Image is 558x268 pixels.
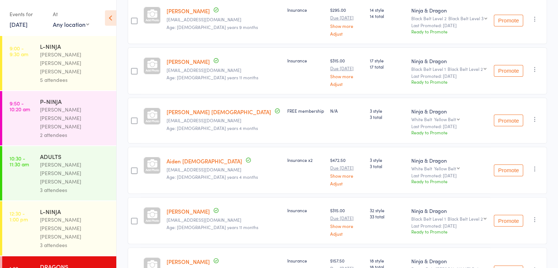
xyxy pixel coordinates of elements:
[330,231,364,236] a: Adjust
[10,20,28,28] a: [DATE]
[434,166,456,171] div: Yellow Belt
[411,166,488,171] div: White Belt
[10,100,30,112] time: 9:50 - 10:20 am
[287,7,324,13] div: Insurance
[330,57,364,86] div: $315.00
[330,173,364,178] a: Show more
[40,160,110,186] div: [PERSON_NAME] [PERSON_NAME] [PERSON_NAME]
[40,186,110,194] div: 3 attendees
[370,157,405,163] span: 3 style
[167,68,281,73] small: windogwow@gmail.com
[411,129,488,135] div: Ready to Promote
[167,167,281,172] small: shayan_pet24@yahoo.com
[53,20,89,28] div: Any location
[370,108,405,114] span: 3 style
[330,23,364,28] a: Show more
[287,207,324,213] div: Insurance
[287,108,324,114] div: FREE membership
[411,7,488,14] div: Ninja & Dragon
[411,228,488,235] div: Ready to Promote
[167,108,271,116] a: [PERSON_NAME] [DEMOGRAPHIC_DATA]
[448,16,484,21] div: Black Belt Level 3
[494,115,523,126] button: Promote
[10,8,45,20] div: Events for
[167,7,210,15] a: [PERSON_NAME]
[2,146,116,200] a: 10:30 -11:30 amADULTS[PERSON_NAME] [PERSON_NAME] [PERSON_NAME]3 attendees
[167,217,281,222] small: Nicolaq880@gmail.com
[330,165,364,170] small: Due [DATE]
[10,210,28,222] time: 12:30 - 1:00 pm
[167,258,210,265] a: [PERSON_NAME]
[40,50,110,76] div: [PERSON_NAME] [PERSON_NAME] [PERSON_NAME]
[330,207,364,236] div: $315.00
[167,224,258,230] span: Age: [DEMOGRAPHIC_DATA] years 11 months
[411,57,488,65] div: Ninja & Dragon
[370,13,405,19] span: 14 total
[411,79,488,85] div: Ready to Promote
[330,66,364,71] small: Due [DATE]
[370,57,405,64] span: 17 style
[330,7,364,36] div: $295.00
[2,36,116,90] a: 9:00 -9:30 amL-NINJA[PERSON_NAME] [PERSON_NAME] [PERSON_NAME]5 attendees
[411,216,488,221] div: Black Belt Level 1
[40,42,110,50] div: L-NINJA
[494,15,523,26] button: Promote
[411,124,488,129] small: Last Promoted: [DATE]
[370,7,405,13] span: 14 style
[330,181,364,186] a: Adjust
[370,114,405,120] span: 3 total
[167,24,258,30] span: Age: [DEMOGRAPHIC_DATA] years 9 months
[40,76,110,84] div: 5 attendees
[411,117,488,122] div: White Belt
[370,64,405,70] span: 17 total
[330,108,364,114] div: N/A
[330,216,364,221] small: Due [DATE]
[370,207,405,213] span: 32 style
[40,152,110,160] div: ADULTS
[167,157,242,165] a: Aiden [DEMOGRAPHIC_DATA]
[411,173,488,178] small: Last Promoted: [DATE]
[494,65,523,77] button: Promote
[330,224,364,228] a: Show more
[167,17,281,22] small: mysharma2013@gmail.com
[411,257,488,265] div: Ninja & Dragon
[330,82,364,86] a: Adjust
[411,207,488,214] div: Ninja & Dragon
[167,207,210,215] a: [PERSON_NAME]
[330,31,364,36] a: Adjust
[411,108,488,115] div: Ninja & Dragon
[494,215,523,227] button: Promote
[40,131,110,139] div: 2 attendees
[2,201,116,256] a: 12:30 -1:00 pmL-NINJA[PERSON_NAME] [PERSON_NAME] [PERSON_NAME]3 attendees
[448,216,483,221] div: Black Belt Level 2
[494,164,523,176] button: Promote
[370,213,405,220] span: 33 total
[411,23,488,28] small: Last Promoted: [DATE]
[370,257,405,264] span: 18 style
[411,223,488,228] small: Last Promoted: [DATE]
[370,163,405,169] span: 3 total
[411,66,488,71] div: Black Belt Level 1
[330,74,364,79] a: Show more
[2,91,116,145] a: 9:50 -10:20 amP-NINJA[PERSON_NAME] [PERSON_NAME] [PERSON_NAME]2 attendees
[40,216,110,241] div: [PERSON_NAME] [PERSON_NAME] [PERSON_NAME]
[167,118,281,123] small: shayan_pet24@yahoo.com
[40,105,110,131] div: [PERSON_NAME] [PERSON_NAME] [PERSON_NAME]
[330,15,364,20] small: Due [DATE]
[40,241,110,249] div: 3 attendees
[434,117,456,122] div: Yellow Belt
[53,8,89,20] div: At
[287,57,324,64] div: Insurance
[40,207,110,216] div: L-NINJA
[287,257,324,264] div: Insurance
[167,174,258,180] span: Age: [DEMOGRAPHIC_DATA] years 4 months
[287,157,324,163] div: Insurance x2
[411,178,488,184] div: Ready to Promote
[40,97,110,105] div: P-NINJA
[411,28,488,35] div: Ready to Promote
[448,66,483,71] div: Black Belt Level 2
[411,16,488,21] div: Black Belt Level 2
[330,157,364,186] div: $472.50
[167,58,210,65] a: [PERSON_NAME]
[10,45,28,57] time: 9:00 - 9:30 am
